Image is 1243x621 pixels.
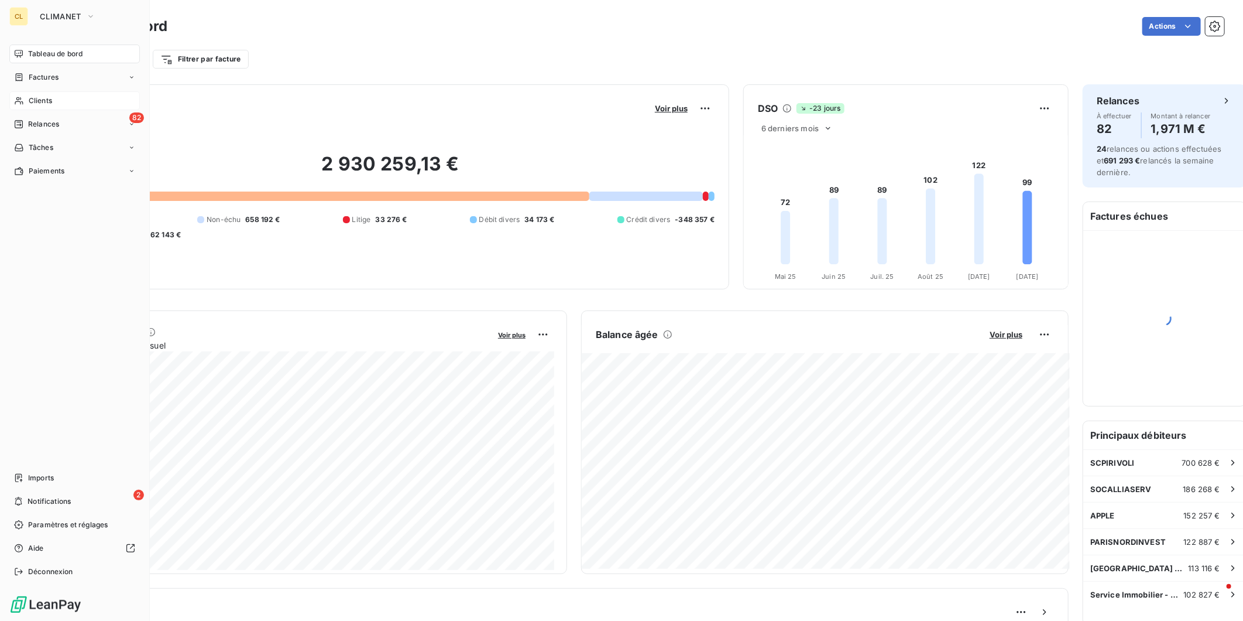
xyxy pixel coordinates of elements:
[495,329,529,340] button: Voir plus
[9,7,28,26] div: CL
[1097,144,1107,153] span: 24
[1184,537,1220,547] span: 122 887 €
[29,95,52,106] span: Clients
[1090,537,1166,547] span: PARISNORDINVEST
[675,214,715,225] span: -348 357 €
[990,330,1022,339] span: Voir plus
[40,12,81,21] span: CLIMANET
[1104,156,1140,165] span: 691 293 €
[524,214,554,225] span: 34 173 €
[28,520,108,530] span: Paramètres et réglages
[66,339,490,352] span: Chiffre d'affaires mensuel
[9,539,140,558] a: Aide
[1142,17,1201,36] button: Actions
[28,496,71,507] span: Notifications
[627,214,671,225] span: Crédit divers
[1090,511,1115,520] span: APPLE
[968,272,990,281] tspan: [DATE]
[1090,458,1135,468] span: SCPIRIVOLI
[986,329,1026,340] button: Voir plus
[1090,590,1184,599] span: Service Immobilier - Groupe La Maison
[28,473,54,483] span: Imports
[1090,484,1152,494] span: SOCALLIASERV
[29,142,53,153] span: Tâches
[245,214,280,225] span: 658 192 €
[1090,564,1189,573] span: [GEOGRAPHIC_DATA] NORD INVEST HOTELS
[1184,590,1220,599] span: 102 827 €
[1189,564,1220,573] span: 113 116 €
[761,124,819,133] span: 6 derniers mois
[651,103,691,114] button: Voir plus
[29,72,59,83] span: Factures
[1097,144,1222,177] span: relances ou actions effectuées et relancés la semaine dernière.
[1151,120,1211,138] h4: 1,971 M €
[9,595,82,614] img: Logo LeanPay
[1184,511,1220,520] span: 152 257 €
[1183,484,1220,494] span: 186 268 €
[376,214,407,225] span: 33 276 €
[66,152,715,187] h2: 2 930 259,13 €
[758,101,778,115] h6: DSO
[28,543,44,554] span: Aide
[1182,458,1220,468] span: 700 628 €
[352,214,371,225] span: Litige
[918,272,943,281] tspan: Août 25
[29,166,64,176] span: Paiements
[28,49,83,59] span: Tableau de bord
[775,272,796,281] tspan: Mai 25
[822,272,846,281] tspan: Juin 25
[1203,581,1231,609] iframe: Intercom live chat
[28,119,59,129] span: Relances
[153,50,249,69] button: Filtrer par facture
[147,230,181,240] span: -62 143 €
[207,214,241,225] span: Non-échu
[498,331,526,339] span: Voir plus
[133,490,144,500] span: 2
[1097,120,1132,138] h4: 82
[871,272,894,281] tspan: Juil. 25
[28,567,73,577] span: Déconnexion
[129,112,144,123] span: 82
[1151,112,1211,120] span: Montant à relancer
[655,104,688,113] span: Voir plus
[479,214,520,225] span: Débit divers
[796,103,844,114] span: -23 jours
[1097,112,1132,120] span: À effectuer
[596,327,658,342] h6: Balance âgée
[1017,272,1039,281] tspan: [DATE]
[1097,94,1139,108] h6: Relances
